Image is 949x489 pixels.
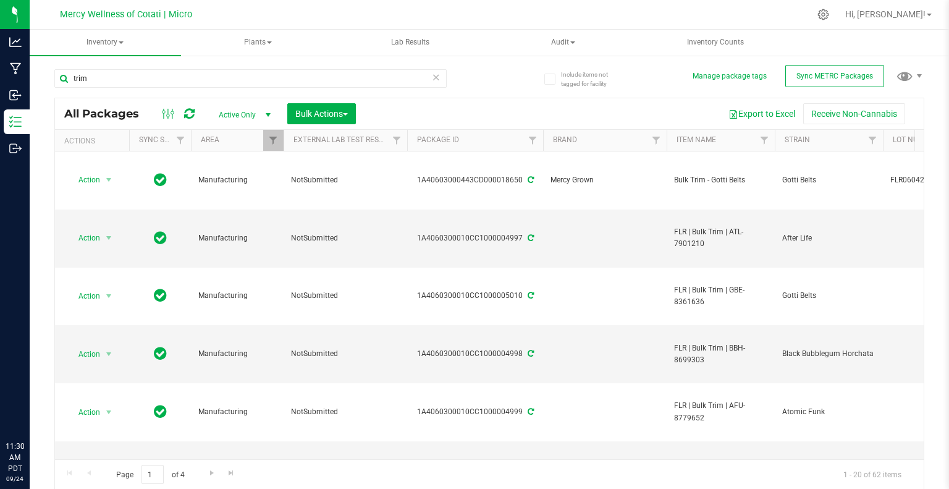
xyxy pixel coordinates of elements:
[154,287,167,304] span: In Sync
[139,135,187,144] a: Sync Status
[291,406,400,418] span: NotSubmitted
[291,174,400,186] span: NotSubmitted
[674,284,767,308] span: FLR | Bulk Trim | GBE-8361636
[9,142,22,155] inline-svg: Outbound
[101,287,117,305] span: select
[796,72,873,80] span: Sync METRC Packages
[782,290,875,302] span: Gotti Belts
[154,229,167,247] span: In Sync
[405,174,545,186] div: 1A40603000443CD000018650
[287,103,356,124] button: Bulk Actions
[785,135,810,144] a: Strain
[141,465,164,484] input: 1
[487,30,639,56] a: Audit
[674,226,767,250] span: FLR | Bulk Trim | ATL-7901210
[198,348,276,360] span: Manufacturing
[291,348,400,360] span: NotSubmitted
[293,135,390,144] a: External Lab Test Result
[222,465,240,482] a: Go to the last page
[9,36,22,48] inline-svg: Analytics
[863,130,883,151] a: Filter
[674,174,767,186] span: Bulk Trim - Gotti Belts
[374,37,446,48] span: Lab Results
[198,174,276,186] span: Manufacturing
[291,232,400,244] span: NotSubmitted
[640,30,791,56] a: Inventory Counts
[171,130,191,151] a: Filter
[550,174,659,186] span: Mercy Grown
[183,30,333,55] span: Plants
[295,109,348,119] span: Bulk Actions
[526,407,534,416] span: Sync from Compliance System
[36,388,51,403] iframe: Resource center unread badge
[526,291,534,300] span: Sync from Compliance System
[785,65,884,87] button: Sync METRC Packages
[335,30,486,56] a: Lab Results
[893,135,937,144] a: Lot Number
[54,69,447,88] input: Search Package ID, Item Name, SKU, Lot or Part Number...
[30,30,181,56] a: Inventory
[405,406,545,418] div: 1A4060300010CC1000004999
[417,135,459,144] a: Package ID
[198,406,276,418] span: Manufacturing
[198,290,276,302] span: Manufacturing
[106,465,195,484] span: Page of 4
[782,348,875,360] span: Black Bubblegum Horchata
[154,403,167,420] span: In Sync
[101,229,117,247] span: select
[6,474,24,483] p: 09/24
[693,71,767,82] button: Manage package tags
[9,62,22,75] inline-svg: Manufacturing
[845,9,926,19] span: Hi, [PERSON_NAME]!
[182,30,334,56] a: Plants
[67,229,101,247] span: Action
[670,37,761,48] span: Inventory Counts
[833,465,911,483] span: 1 - 20 of 62 items
[646,130,667,151] a: Filter
[9,89,22,101] inline-svg: Inbound
[9,116,22,128] inline-svg: Inventory
[64,137,124,145] div: Actions
[67,404,101,421] span: Action
[782,174,875,186] span: Gotti Belts
[553,135,577,144] a: Brand
[198,232,276,244] span: Manufacturing
[387,130,407,151] a: Filter
[816,9,831,20] div: Manage settings
[12,390,49,427] iframe: Resource center
[291,290,400,302] span: NotSubmitted
[677,135,716,144] a: Item Name
[101,171,117,189] span: select
[67,287,101,305] span: Action
[803,103,905,124] button: Receive Non-Cannabis
[60,9,192,20] span: Mercy Wellness of Cotati | Micro
[674,342,767,366] span: FLR | Bulk Trim | BBH-8699303
[674,458,767,482] span: FLR | Bulk Trim | AFU-8779652
[6,441,24,474] p: 11:30 AM PDT
[263,130,284,151] a: Filter
[154,345,167,362] span: In Sync
[67,171,101,189] span: Action
[67,346,101,363] span: Action
[203,465,221,482] a: Go to the next page
[405,232,545,244] div: 1A4060300010CC1000004997
[526,234,534,242] span: Sync from Compliance System
[154,171,167,189] span: In Sync
[64,107,151,121] span: All Packages
[101,346,117,363] span: select
[201,135,219,144] a: Area
[526,349,534,358] span: Sync from Compliance System
[674,400,767,423] span: FLR | Bulk Trim | AFU-8779652
[405,290,545,302] div: 1A4060300010CC1000005010
[526,176,534,184] span: Sync from Compliance System
[523,130,543,151] a: Filter
[754,130,775,151] a: Filter
[782,232,875,244] span: After Life
[101,404,117,421] span: select
[432,69,441,85] span: Clear
[405,348,545,360] div: 1A4060300010CC1000004998
[720,103,803,124] button: Export to Excel
[561,70,623,88] span: Include items not tagged for facility
[782,406,875,418] span: Atomic Funk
